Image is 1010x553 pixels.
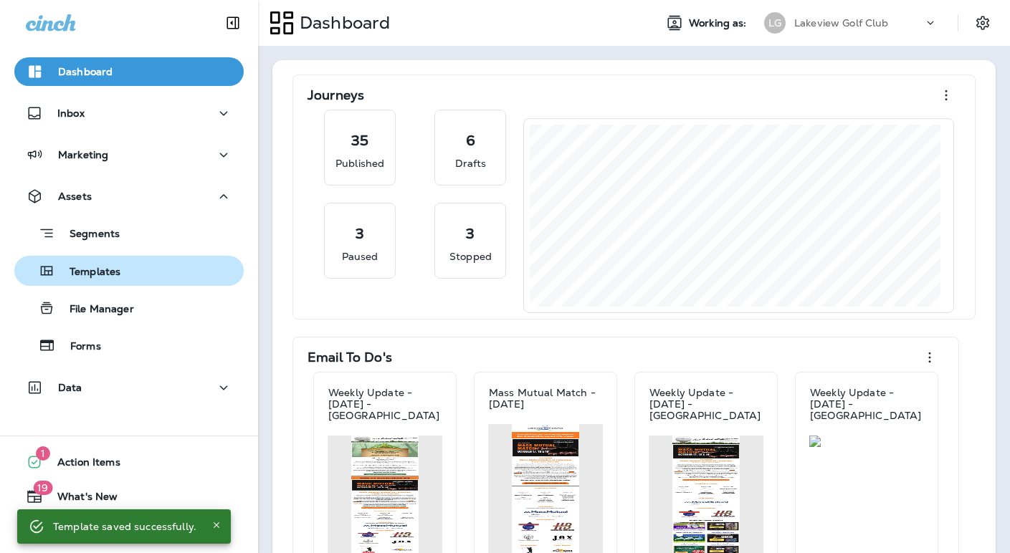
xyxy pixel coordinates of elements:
p: Dashboard [294,12,390,34]
p: Weekly Update - [DATE] - [GEOGRAPHIC_DATA] [649,387,763,421]
p: Data [58,382,82,393]
p: 35 [351,133,368,148]
button: Dashboard [14,57,244,86]
button: Close [208,516,225,534]
p: File Manager [55,303,134,317]
img: e39154b0-af4c-4406-b81b-2e5d54d737fb.jpg [809,436,924,447]
p: Inbox [57,107,85,119]
span: Action Items [43,456,120,473]
span: Working as: [689,17,750,29]
p: 3 [356,226,364,241]
p: 3 [466,226,475,241]
button: Assets [14,182,244,211]
p: Drafts [455,156,487,170]
p: 6 [466,133,475,148]
p: Stopped [449,249,492,264]
div: Template saved successfully. [53,514,196,539]
button: Inbox [14,99,244,128]
p: Marketing [58,149,108,160]
span: What's New [43,491,118,508]
div: LG [764,12,786,34]
p: Published [335,156,384,170]
p: Weekly Update - [DATE] - [GEOGRAPHIC_DATA] [810,387,923,421]
button: Segments [14,218,244,249]
button: 19What's New [14,482,244,511]
p: Lakeview Golf Club [794,17,889,29]
button: Collapse Sidebar [213,9,253,37]
p: Paused [342,249,378,264]
p: Assets [58,191,92,202]
p: Templates [55,266,120,279]
p: Mass Mutual Match - [DATE] [489,387,602,410]
button: 1Action Items [14,448,244,476]
p: Forms [56,340,101,354]
button: Forms [14,330,244,360]
button: Data [14,373,244,402]
span: 19 [33,481,52,495]
p: Dashboard [58,66,113,77]
p: Journeys [308,88,364,102]
span: 1 [36,446,50,461]
button: Support [14,516,244,545]
button: Marketing [14,140,244,169]
p: Segments [55,228,120,242]
p: Email To Do's [308,350,392,365]
button: File Manager [14,293,244,323]
button: Templates [14,256,244,286]
p: Weekly Update - [DATE] - [GEOGRAPHIC_DATA] [328,387,442,421]
button: Settings [970,10,996,36]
